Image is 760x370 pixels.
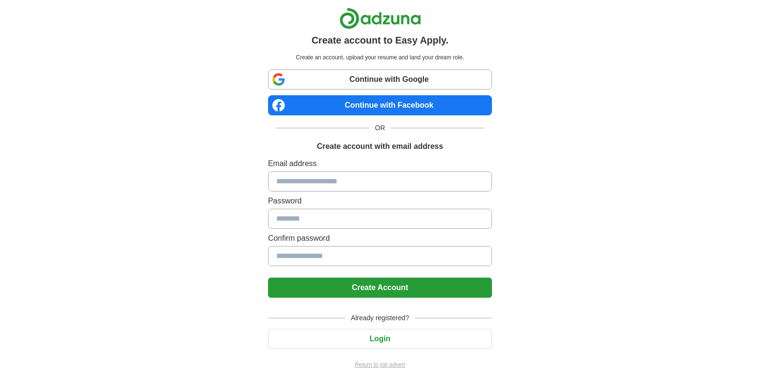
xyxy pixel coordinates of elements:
a: Login [268,335,492,343]
label: Email address [268,158,492,169]
button: Create Account [268,278,492,298]
h1: Create account with email address [317,141,443,152]
a: Continue with Google [268,69,492,90]
label: Confirm password [268,233,492,244]
h1: Create account to Easy Apply. [312,33,449,47]
p: Create an account, upload your resume and land your dream role. [270,53,490,62]
button: Login [268,329,492,349]
img: Adzuna logo [339,8,421,29]
a: Return to job advert [268,360,492,369]
a: Continue with Facebook [268,95,492,115]
span: Already registered? [345,313,415,323]
span: OR [369,123,391,133]
label: Password [268,195,492,207]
